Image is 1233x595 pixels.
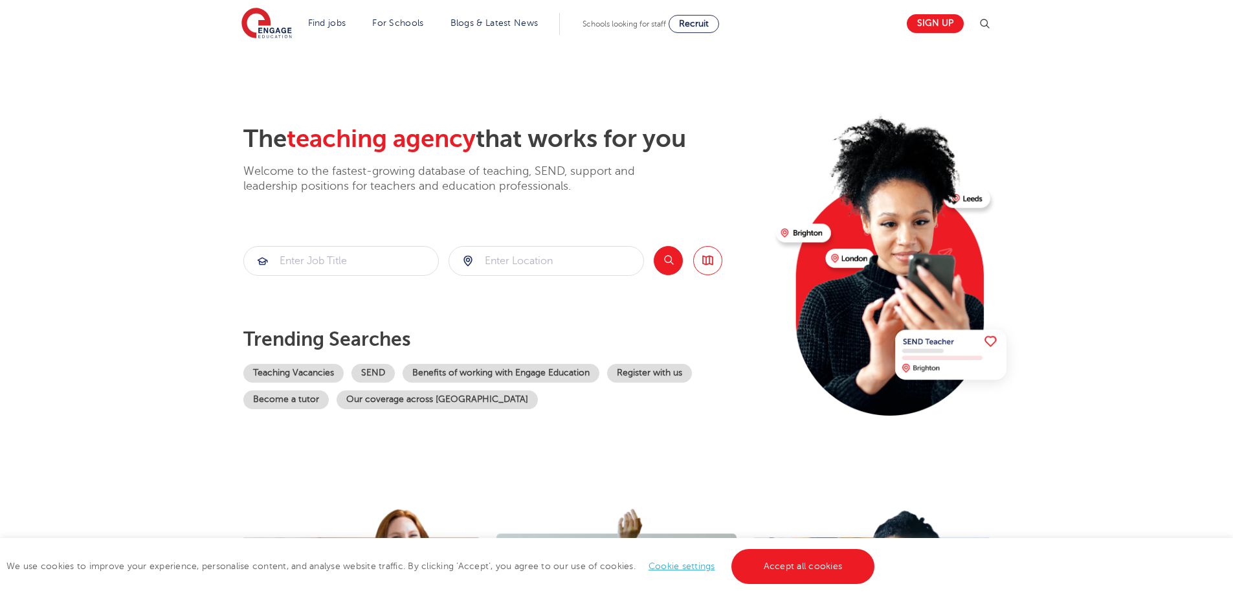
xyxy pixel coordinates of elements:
[731,549,875,584] a: Accept all cookies
[649,561,715,571] a: Cookie settings
[583,19,666,28] span: Schools looking for staff
[669,15,719,33] a: Recruit
[372,18,423,28] a: For Schools
[351,364,395,383] a: SEND
[449,247,643,275] input: Submit
[403,364,599,383] a: Benefits of working with Engage Education
[6,561,878,571] span: We use cookies to improve your experience, personalise content, and analyse website traffic. By c...
[243,124,766,154] h2: The that works for you
[243,164,671,194] p: Welcome to the fastest-growing database of teaching, SEND, support and leadership positions for t...
[287,125,476,153] span: teaching agency
[337,390,538,409] a: Our coverage across [GEOGRAPHIC_DATA]
[607,364,692,383] a: Register with us
[243,390,329,409] a: Become a tutor
[679,19,709,28] span: Recruit
[241,8,292,40] img: Engage Education
[244,247,438,275] input: Submit
[449,246,644,276] div: Submit
[654,246,683,275] button: Search
[308,18,346,28] a: Find jobs
[243,364,344,383] a: Teaching Vacancies
[243,328,766,351] p: Trending searches
[450,18,539,28] a: Blogs & Latest News
[243,246,439,276] div: Submit
[907,14,964,33] a: Sign up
